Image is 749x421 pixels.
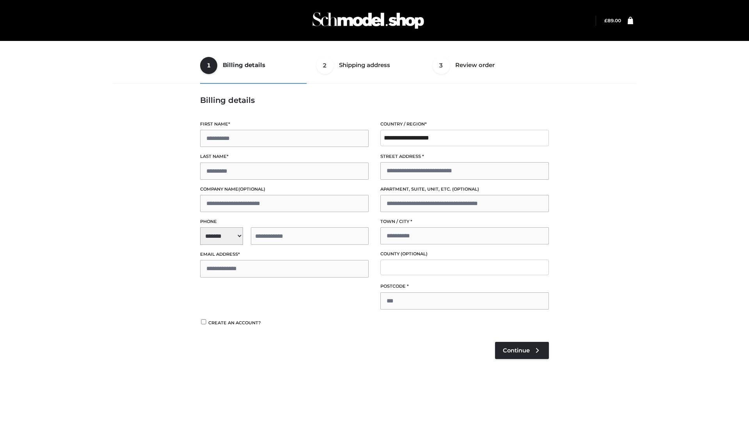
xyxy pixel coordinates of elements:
[503,347,530,354] span: Continue
[310,5,427,36] img: Schmodel Admin 964
[200,319,207,324] input: Create an account?
[604,18,607,23] span: £
[380,218,549,225] label: Town / City
[452,186,479,192] span: (optional)
[380,283,549,290] label: Postcode
[208,320,261,325] span: Create an account?
[380,250,549,258] label: County
[200,153,369,160] label: Last name
[238,186,265,192] span: (optional)
[200,96,549,105] h3: Billing details
[604,18,621,23] a: £89.00
[200,186,369,193] label: Company name
[604,18,621,23] bdi: 89.00
[380,120,549,128] label: Country / Region
[200,120,369,128] label: First name
[380,153,549,160] label: Street address
[200,218,369,225] label: Phone
[200,251,369,258] label: Email address
[380,186,549,193] label: Apartment, suite, unit, etc.
[401,251,428,256] span: (optional)
[495,342,549,359] a: Continue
